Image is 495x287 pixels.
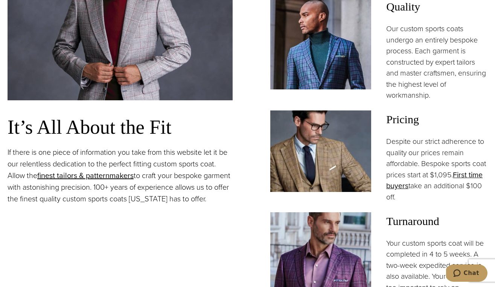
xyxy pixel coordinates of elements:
iframe: Opens a widget where you can chat to one of our agents [446,264,487,283]
span: Turnaround [386,212,487,230]
span: Pricing [386,110,487,128]
h3: It’s All About the Fit [8,115,233,139]
p: Our custom sports coats undergo an entirely bespoke process. Each garment is constructed by exper... [386,23,487,101]
a: First time buyers [386,169,483,192]
a: finest tailors & patternmakers [37,170,134,181]
p: Despite our strict adherence to quality our prices remain affordable. Bespoke sports coat prices ... [386,136,487,202]
p: If there is one piece of information you take from this website let it be our relentless dedicati... [8,147,233,205]
img: Client in green custom tailored sportscoat with blue subtle windowpane, vest, dress shirt and pal... [270,110,372,192]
